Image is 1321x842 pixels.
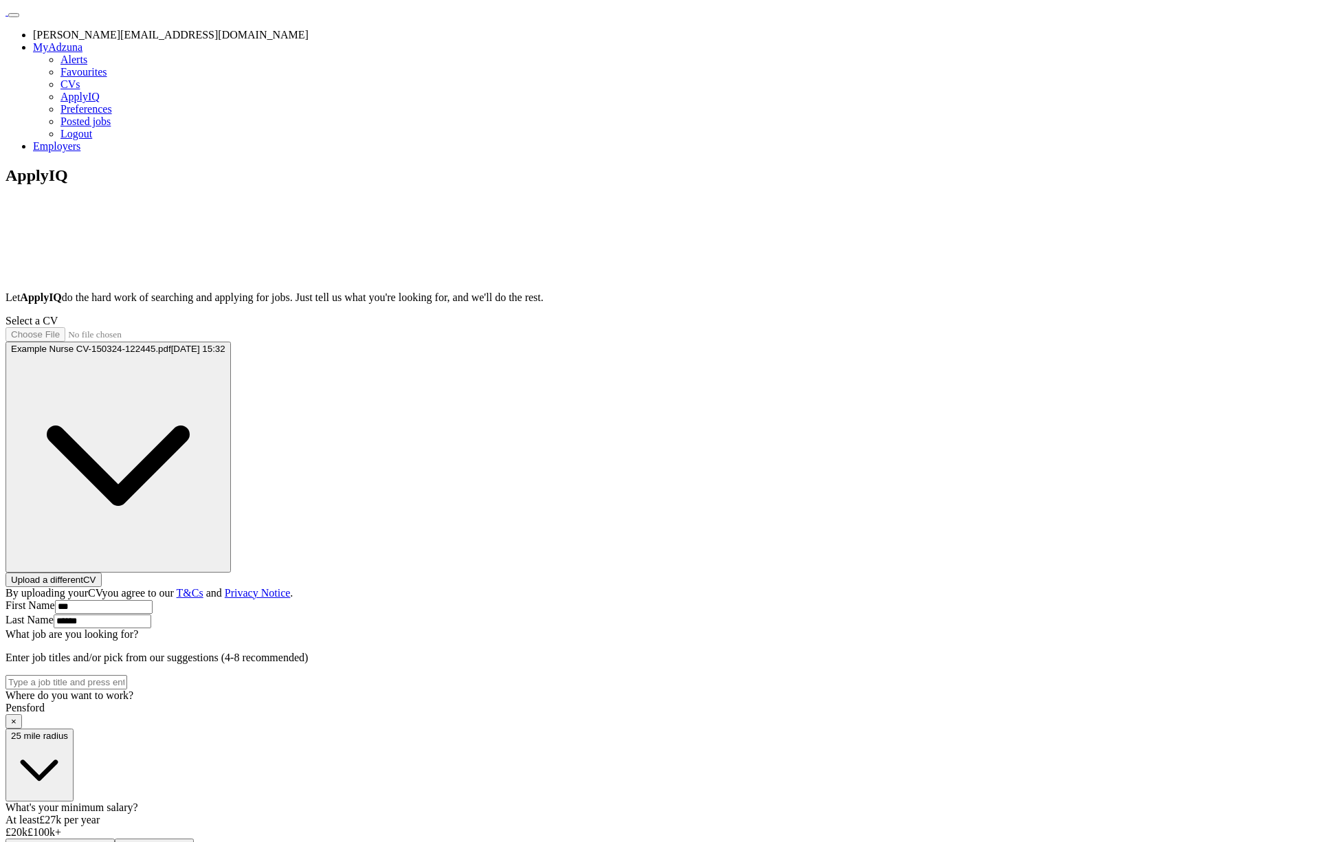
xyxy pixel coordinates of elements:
span: per year [64,814,100,826]
label: Select a CV [5,315,58,326]
a: T&Cs [177,587,203,599]
h1: ApplyIQ [5,166,1316,185]
a: Preferences [60,103,112,115]
li: [PERSON_NAME][EMAIL_ADDRESS][DOMAIN_NAME] [33,29,1316,41]
a: ApplyIQ [60,91,100,102]
button: Upload a differentCV [5,573,102,587]
span: 25 mile radius [11,731,68,741]
label: What's your minimum salary? [5,801,138,813]
button: Example Nurse CV-150324-122445.pdf[DATE] 15:32 [5,342,231,573]
span: Example Nurse CV-150324-122445.pdf [11,344,171,354]
span: At least [5,814,39,826]
a: MyAdzuna [33,41,82,53]
a: Posted jobs [60,115,111,127]
div: By uploading your CV you agree to our and . [5,587,1316,599]
button: × [5,714,22,729]
span: [DATE] 15:32 [171,344,225,354]
strong: ApplyIQ [20,291,61,303]
a: CVs [60,78,80,90]
button: Toggle main navigation menu [8,13,19,17]
a: Logout [60,128,92,140]
label: What job are you looking for? [5,628,138,640]
a: Alerts [60,54,87,65]
a: Favourites [60,66,107,78]
label: Last Name [5,614,54,625]
a: Privacy Notice [225,587,291,599]
label: First Name [5,599,55,611]
span: £ 20 k [5,826,27,838]
div: Pensford [5,702,1316,714]
p: Enter job titles and/or pick from our suggestions (4-8 recommended) [5,652,1316,664]
input: Type a job title and press enter [5,675,127,689]
label: Where do you want to work? [5,689,133,701]
span: £ 27k [39,814,61,826]
span: £ 100 k+ [27,826,61,838]
button: 25 mile radius [5,729,74,802]
a: Employers [33,140,80,152]
p: Let do the hard work of searching and applying for jobs. Just tell us what you're looking for, an... [5,291,1316,304]
span: × [11,716,16,727]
